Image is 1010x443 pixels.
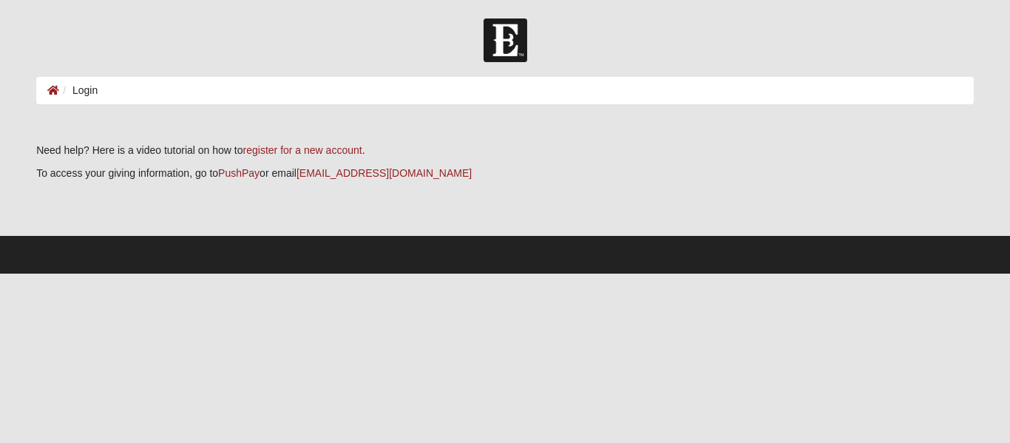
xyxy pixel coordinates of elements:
p: Need help? Here is a video tutorial on how to . [36,143,974,158]
p: To access your giving information, go to or email [36,166,974,181]
li: Login [59,83,98,98]
img: Church of Eleven22 Logo [484,18,527,62]
a: [EMAIL_ADDRESS][DOMAIN_NAME] [296,167,472,179]
a: PushPay [218,167,260,179]
a: register for a new account [243,144,362,156]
